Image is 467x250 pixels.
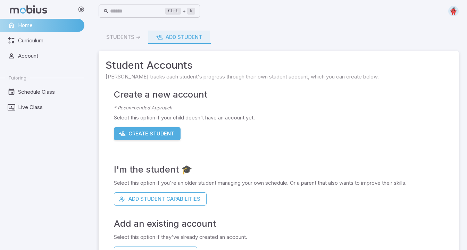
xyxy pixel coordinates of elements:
h4: Create a new account [114,87,452,101]
span: Account [18,52,80,60]
span: Tutoring [8,75,26,81]
span: Live Class [18,103,80,111]
h4: Add an existing account [114,217,452,231]
img: circle.svg [448,6,459,16]
button: Add Student Capabilities [114,192,207,206]
p: * Recommended Approach [114,104,452,111]
p: Select this option if they've already created an account. [114,233,452,241]
div: Add Student [156,33,202,41]
div: + [165,7,195,15]
span: Student Accounts [106,58,452,73]
span: Curriculum [18,37,80,44]
span: Schedule Class [18,88,80,96]
span: [PERSON_NAME] tracks each student's progress through their own student account, which you can cre... [106,73,452,81]
button: Create Student [114,127,181,140]
p: Select this option if you're an older student managing your own schedule. Or a parent that also w... [114,179,452,187]
p: Select this option if your child doesn't have an account yet. [114,114,452,122]
span: Home [18,22,80,29]
kbd: Ctrl [165,8,181,15]
h4: I'm the student 🎓 [114,162,452,176]
kbd: k [187,8,195,15]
